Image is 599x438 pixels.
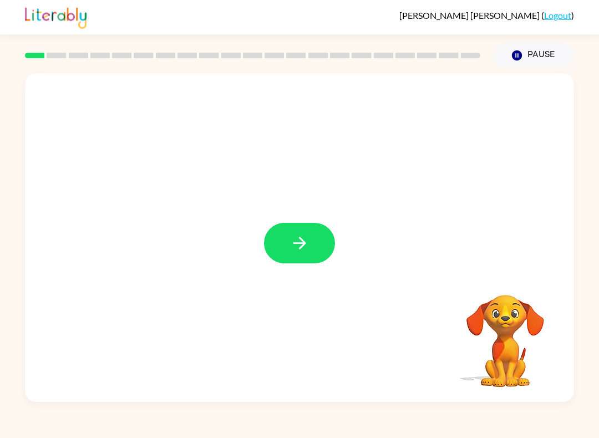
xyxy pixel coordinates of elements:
a: Logout [544,10,571,21]
img: Literably [25,4,87,29]
button: Pause [494,43,574,68]
span: [PERSON_NAME] [PERSON_NAME] [399,10,541,21]
video: Your browser must support playing .mp4 files to use Literably. Please try using another browser. [450,278,561,389]
div: ( ) [399,10,574,21]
